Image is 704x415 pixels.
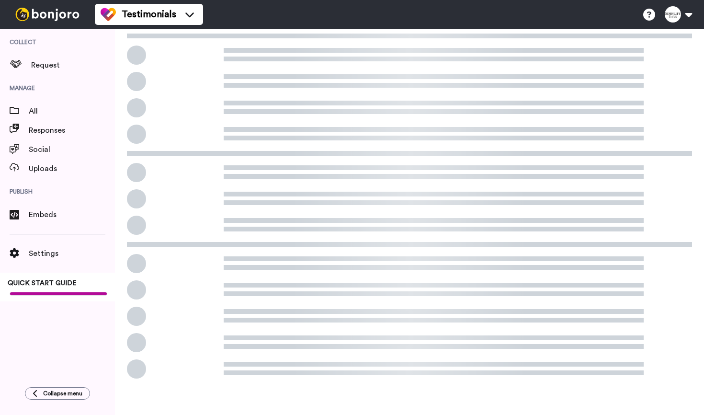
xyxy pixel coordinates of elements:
[29,163,115,174] span: Uploads
[29,105,115,117] span: All
[29,248,115,259] span: Settings
[11,8,83,21] img: bj-logo-header-white.svg
[43,390,82,397] span: Collapse menu
[101,7,116,22] img: tm-color.svg
[31,59,115,71] span: Request
[29,144,115,155] span: Social
[25,387,90,400] button: Collapse menu
[29,125,115,136] span: Responses
[29,209,115,220] span: Embeds
[8,280,77,287] span: QUICK START GUIDE
[122,8,176,21] span: Testimonials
